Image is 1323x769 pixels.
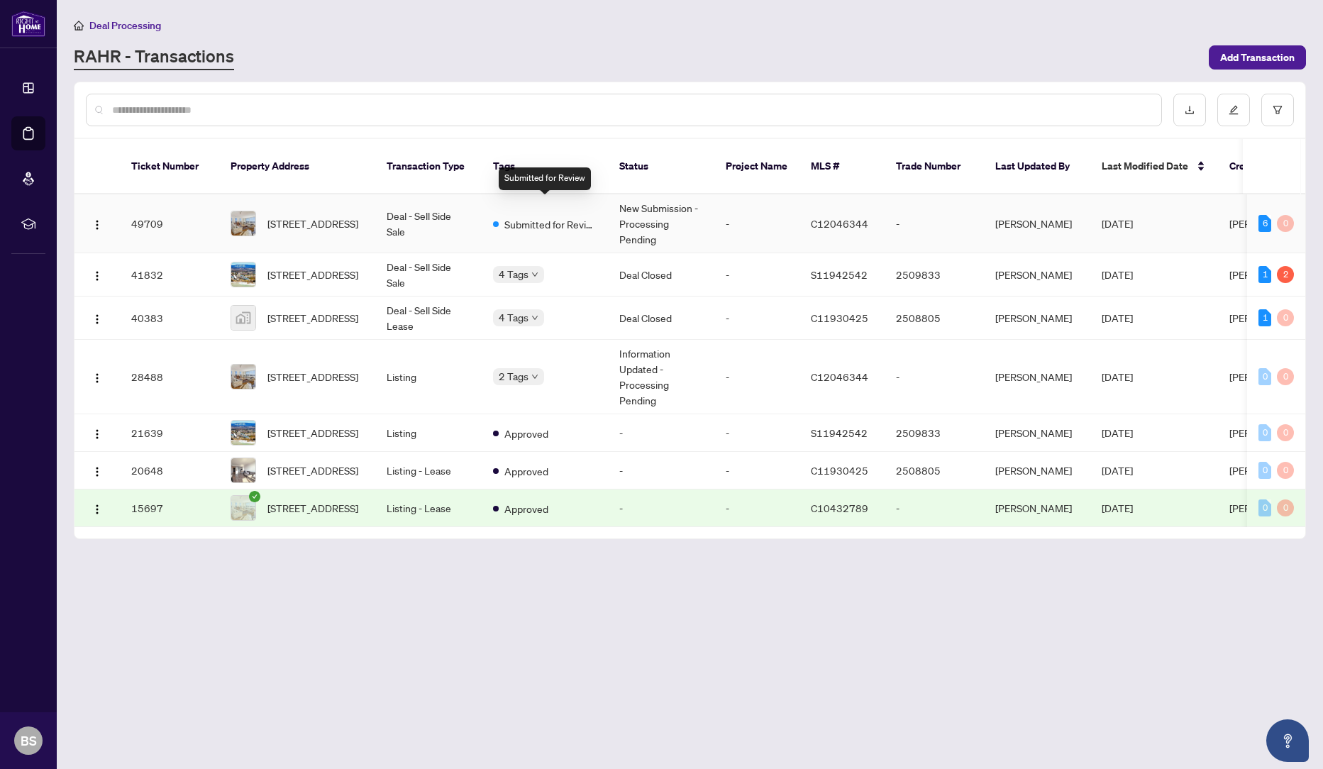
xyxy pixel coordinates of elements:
th: Last Modified Date [1090,139,1218,194]
div: 1 [1258,266,1271,283]
img: Logo [92,314,103,325]
button: Logo [86,497,109,519]
span: 4 Tags [499,309,528,326]
img: thumbnail-img [231,211,255,236]
td: 49709 [120,194,219,253]
button: download [1173,94,1206,126]
td: Listing [375,340,482,414]
td: 41832 [120,253,219,297]
img: Logo [92,504,103,515]
th: Property Address [219,139,375,194]
span: [DATE] [1102,502,1133,514]
td: - [714,340,799,414]
button: Logo [86,421,109,444]
a: RAHR - Transactions [74,45,234,70]
img: thumbnail-img [231,262,255,287]
td: [PERSON_NAME] [984,340,1090,414]
th: MLS # [799,139,885,194]
div: 0 [1277,309,1294,326]
td: 2509833 [885,414,984,452]
td: Deal Closed [608,297,714,340]
td: 2509833 [885,253,984,297]
span: [STREET_ADDRESS] [267,425,358,441]
span: [DATE] [1102,311,1133,324]
td: 28488 [120,340,219,414]
td: 20648 [120,452,219,489]
img: Logo [92,219,103,231]
th: Trade Number [885,139,984,194]
td: - [714,194,799,253]
div: 6 [1258,215,1271,232]
span: [PERSON_NAME] [1229,464,1306,477]
button: Open asap [1266,719,1309,762]
span: home [74,21,84,31]
td: Listing [375,414,482,452]
img: Logo [92,372,103,384]
th: Transaction Type [375,139,482,194]
button: Logo [86,212,109,235]
span: [STREET_ADDRESS] [267,500,358,516]
td: Deal - Sell Side Sale [375,253,482,297]
span: [DATE] [1102,268,1133,281]
img: thumbnail-img [231,496,255,520]
div: 0 [1277,462,1294,479]
span: [PERSON_NAME] [1229,502,1306,514]
td: 2508805 [885,297,984,340]
th: Ticket Number [120,139,219,194]
div: 1 [1258,309,1271,326]
td: Listing - Lease [375,489,482,527]
span: [DATE] [1102,370,1133,383]
img: thumbnail-img [231,421,255,445]
img: thumbnail-img [231,458,255,482]
td: - [885,489,984,527]
td: [PERSON_NAME] [984,297,1090,340]
td: - [608,452,714,489]
span: [STREET_ADDRESS] [267,369,358,384]
span: [STREET_ADDRESS] [267,267,358,282]
td: 2508805 [885,452,984,489]
span: edit [1229,105,1239,115]
span: S11942542 [811,268,868,281]
td: - [714,297,799,340]
td: - [885,194,984,253]
button: Logo [86,459,109,482]
td: Deal - Sell Side Sale [375,194,482,253]
td: Listing - Lease [375,452,482,489]
span: download [1185,105,1195,115]
img: Logo [92,466,103,477]
span: C11930425 [811,464,868,477]
td: [PERSON_NAME] [984,452,1090,489]
span: [PERSON_NAME] [1229,426,1306,439]
span: down [531,271,538,278]
span: check-circle [249,491,260,502]
span: down [531,373,538,380]
div: 0 [1277,368,1294,385]
th: Status [608,139,714,194]
td: 15697 [120,489,219,527]
span: [STREET_ADDRESS] [267,216,358,231]
td: - [714,452,799,489]
div: 0 [1258,499,1271,516]
span: [DATE] [1102,217,1133,230]
button: Add Transaction [1209,45,1306,70]
td: New Submission - Processing Pending [608,194,714,253]
td: - [714,489,799,527]
span: filter [1273,105,1283,115]
span: [STREET_ADDRESS] [267,310,358,326]
th: Tags [482,139,608,194]
div: 0 [1277,215,1294,232]
img: Logo [92,428,103,440]
div: Submitted for Review [499,167,591,190]
span: [DATE] [1102,426,1133,439]
span: [PERSON_NAME] [1229,268,1306,281]
td: - [714,253,799,297]
span: [DATE] [1102,464,1133,477]
td: Deal - Sell Side Lease [375,297,482,340]
img: thumbnail-img [231,306,255,330]
th: Created By [1218,139,1303,194]
span: C12046344 [811,217,868,230]
td: - [608,489,714,527]
button: Logo [86,263,109,286]
td: Information Updated - Processing Pending [608,340,714,414]
span: C11930425 [811,311,868,324]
